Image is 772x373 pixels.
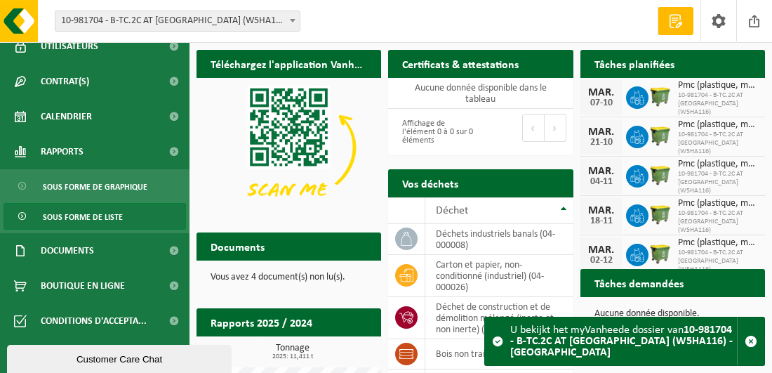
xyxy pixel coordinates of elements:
[587,256,615,266] div: 02-12
[587,244,615,256] div: MAR.
[545,114,566,142] button: Next
[648,84,672,108] img: WB-1100-HPE-GN-50
[41,64,89,99] span: Contrat(s)
[41,29,98,64] span: Utilisateurs
[678,198,758,209] span: Pmc (plastique, métal, carton boisson) (industriel)
[648,163,672,187] img: WB-1100-HPE-GN-50
[678,80,758,91] span: Pmc (plastique, métal, carton boisson) (industriel)
[594,309,751,319] p: Aucune donnée disponible.
[197,233,279,260] h2: Documents
[648,202,672,226] img: WB-1100-HPE-GN-50
[587,205,615,216] div: MAR.
[678,249,758,274] span: 10-981704 - B-TC.2C AT [GEOGRAPHIC_DATA] (W5HA116)
[4,203,186,230] a: Sous forme de liste
[55,11,300,31] span: 10-981704 - B-TC.2C AT CHARLEROI (W5HA116) - MARCINELLE
[510,318,737,365] div: U bekijkt het myVanheede dossier van
[41,303,147,339] span: Conditions d'accepta...
[197,308,326,336] h2: Rapports 2025 / 2024
[436,205,468,216] span: Déchet
[580,269,698,296] h2: Tâches demandées
[41,268,125,303] span: Boutique en ligne
[678,119,758,131] span: Pmc (plastique, métal, carton boisson) (industriel)
[425,255,573,297] td: carton et papier, non-conditionné (industriel) (04-000026)
[388,50,533,77] h2: Certificats & attestations
[425,297,573,339] td: déchet de construction et de démolition mélangé (inerte et non inerte) (04-000031)
[522,114,545,142] button: Previous
[388,169,472,197] h2: Vos déchets
[204,353,381,360] span: 2025: 11,411 t
[211,273,367,282] p: Vous avez 4 document(s) non lu(s).
[43,204,123,230] span: Sous forme de liste
[648,124,672,148] img: WB-1100-HPE-GN-50
[197,78,381,217] img: Download de VHEPlus App
[4,173,186,199] a: Sous forme de graphique
[587,216,615,226] div: 18-11
[197,50,381,77] h2: Téléchargez l'application Vanheede+ maintenant!
[678,170,758,195] span: 10-981704 - B-TC.2C AT [GEOGRAPHIC_DATA] (W5HA116)
[7,342,234,373] iframe: chat widget
[43,174,147,200] span: Sous forme de graphique
[587,98,615,108] div: 07-10
[678,237,758,249] span: Pmc (plastique, métal, carton boisson) (industriel)
[587,126,615,138] div: MAR.
[55,11,300,32] span: 10-981704 - B-TC.2C AT CHARLEROI (W5HA116) - MARCINELLE
[388,78,573,109] td: Aucune donnée disponible dans le tableau
[259,336,380,364] a: Consulter les rapports
[678,209,758,235] span: 10-981704 - B-TC.2C AT [GEOGRAPHIC_DATA] (W5HA116)
[587,138,615,148] div: 21-10
[587,87,615,98] div: MAR.
[678,159,758,170] span: Pmc (plastique, métal, carton boisson) (industriel)
[678,131,758,156] span: 10-981704 - B-TC.2C AT [GEOGRAPHIC_DATA] (W5HA116)
[425,339,573,369] td: bois non traité (A) (04-000200)
[41,233,94,268] span: Documents
[587,177,615,187] div: 04-11
[580,50,688,77] h2: Tâches planifiées
[587,166,615,177] div: MAR.
[678,91,758,117] span: 10-981704 - B-TC.2C AT [GEOGRAPHIC_DATA] (W5HA116)
[41,99,92,134] span: Calendrier
[395,112,474,152] div: Affichage de l'élément 0 à 0 sur 0 éléments
[204,343,381,360] h3: Tonnage
[648,242,672,266] img: WB-1100-HPE-GN-50
[425,224,573,255] td: déchets industriels banals (04-000008)
[510,325,733,358] strong: 10-981704 - B-TC.2C AT [GEOGRAPHIC_DATA] (W5HA116) - [GEOGRAPHIC_DATA]
[41,134,84,169] span: Rapports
